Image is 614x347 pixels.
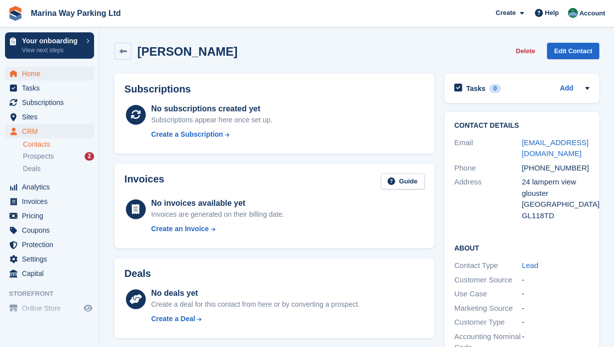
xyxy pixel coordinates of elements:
[560,83,573,94] a: Add
[22,46,81,55] p: View next steps
[454,122,589,130] h2: Contact Details
[23,140,94,149] a: Contacts
[151,224,285,234] a: Create an Invoice
[454,137,522,160] div: Email
[5,110,94,124] a: menu
[521,303,589,314] div: -
[85,152,94,161] div: 2
[521,288,589,300] div: -
[5,95,94,109] a: menu
[124,84,424,95] h2: Subscriptions
[137,45,237,58] h2: [PERSON_NAME]
[5,32,94,59] a: Your onboarding View next steps
[545,8,559,18] span: Help
[466,84,486,93] h2: Tasks
[22,252,82,266] span: Settings
[151,103,273,115] div: No subscriptions created yet
[22,238,82,252] span: Protection
[23,164,94,174] a: Deals
[454,303,522,314] div: Marketing Source
[489,84,501,93] div: 0
[151,299,360,310] div: Create a deal for this contact from here or by converting a prospect.
[512,43,539,59] button: Delete
[5,209,94,223] a: menu
[521,163,589,174] div: [PHONE_NUMBER]
[22,37,81,44] p: Your onboarding
[5,223,94,237] a: menu
[579,8,605,18] span: Account
[22,301,82,315] span: Online Store
[22,266,82,280] span: Capital
[151,209,285,220] div: Invoices are generated on their billing date.
[82,302,94,314] a: Preview store
[22,81,82,95] span: Tasks
[521,176,589,188] div: 24 lampern view
[454,274,522,286] div: Customer Source
[521,138,588,158] a: [EMAIL_ADDRESS][DOMAIN_NAME]
[151,314,196,324] div: Create a Deal
[454,243,589,253] h2: About
[521,188,589,199] div: glouster
[521,274,589,286] div: -
[5,81,94,95] a: menu
[22,67,82,81] span: Home
[5,67,94,81] a: menu
[521,199,589,210] div: [GEOGRAPHIC_DATA]
[23,151,94,162] a: Prospects 2
[454,163,522,174] div: Phone
[27,5,125,21] a: Marina Way Parking Ltd
[454,317,522,328] div: Customer Type
[521,261,538,269] a: Lead
[454,260,522,271] div: Contact Type
[23,164,41,173] span: Deals
[22,223,82,237] span: Coupons
[151,129,223,140] div: Create a Subscription
[5,194,94,208] a: menu
[381,173,424,190] a: Guide
[22,180,82,194] span: Analytics
[5,238,94,252] a: menu
[5,180,94,194] a: menu
[5,301,94,315] a: menu
[5,124,94,138] a: menu
[5,266,94,280] a: menu
[151,115,273,125] div: Subscriptions appear here once set up.
[521,210,589,222] div: GL118TD
[5,252,94,266] a: menu
[23,152,54,161] span: Prospects
[8,6,23,21] img: stora-icon-8386f47178a22dfd0bd8f6a31ec36ba5ce8667c1dd55bd0f319d3a0aa187defe.svg
[124,173,164,190] h2: Invoices
[547,43,599,59] a: Edit Contact
[521,317,589,328] div: -
[151,224,209,234] div: Create an Invoice
[496,8,515,18] span: Create
[151,129,273,140] a: Create a Subscription
[151,314,360,324] a: Create a Deal
[454,288,522,300] div: Use Case
[9,289,99,299] span: Storefront
[124,268,151,279] h2: Deals
[568,8,578,18] img: Paul Lewis
[22,194,82,208] span: Invoices
[454,176,522,221] div: Address
[151,197,285,209] div: No invoices available yet
[22,124,82,138] span: CRM
[22,209,82,223] span: Pricing
[22,110,82,124] span: Sites
[151,287,360,299] div: No deals yet
[22,95,82,109] span: Subscriptions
